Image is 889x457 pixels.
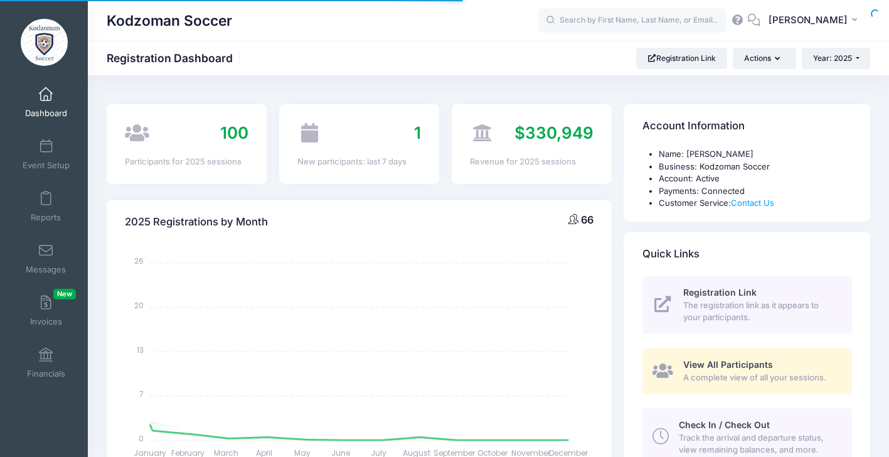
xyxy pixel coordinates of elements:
tspan: 0 [139,433,144,444]
img: Kodzoman Soccer [21,19,68,66]
tspan: 20 [135,300,144,311]
li: Account: Active [659,173,852,185]
h4: Quick Links [642,236,700,272]
span: Track the arrival and departure status, view remaining balances, and more. [679,432,838,456]
h1: Kodzoman Soccer [107,6,232,35]
span: 1 [414,123,421,142]
tspan: 7 [140,389,144,399]
h4: Account Information [642,109,745,144]
span: Year: 2025 [813,53,852,63]
li: Name: [PERSON_NAME] [659,148,852,161]
a: Event Setup [16,132,76,176]
div: Participants for 2025 sessions [125,156,248,168]
span: Check In / Check Out [679,419,770,430]
button: Actions [733,48,796,69]
span: Reports [31,212,61,223]
li: Payments: Connected [659,185,852,198]
span: View All Participants [683,359,773,370]
div: Revenue for 2025 sessions [470,156,594,168]
span: Registration Link [683,287,757,298]
input: Search by First Name, Last Name, or Email... [538,8,727,33]
a: InvoicesNew [16,289,76,333]
div: New participants: last 7 days [297,156,421,168]
h1: Registration Dashboard [107,51,243,65]
span: A complete view of all your sessions. [683,372,838,384]
a: Registration Link The registration link as it appears to your participants. [642,276,852,334]
span: Financials [27,368,65,379]
button: [PERSON_NAME] [760,6,870,35]
span: Event Setup [23,160,70,171]
span: 100 [220,123,248,142]
a: Messages [16,237,76,281]
a: Dashboard [16,80,76,124]
a: Reports [16,185,76,228]
button: Year: 2025 [802,48,870,69]
span: 66 [581,213,594,226]
a: Contact Us [731,198,774,208]
tspan: 13 [137,345,144,355]
li: Business: Kodzoman Soccer [659,161,852,173]
span: The registration link as it appears to your participants. [683,299,838,324]
h4: 2025 Registrations by Month [125,205,268,240]
span: New [53,289,76,299]
a: View All Participants A complete view of all your sessions. [642,348,852,394]
a: Registration Link [636,48,727,69]
tspan: 26 [135,255,144,266]
span: Dashboard [25,108,67,119]
span: Invoices [30,316,62,327]
a: Financials [16,341,76,385]
span: $330,949 [514,123,594,142]
span: Messages [26,264,66,275]
span: [PERSON_NAME] [769,13,848,27]
li: Customer Service: [659,197,852,210]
